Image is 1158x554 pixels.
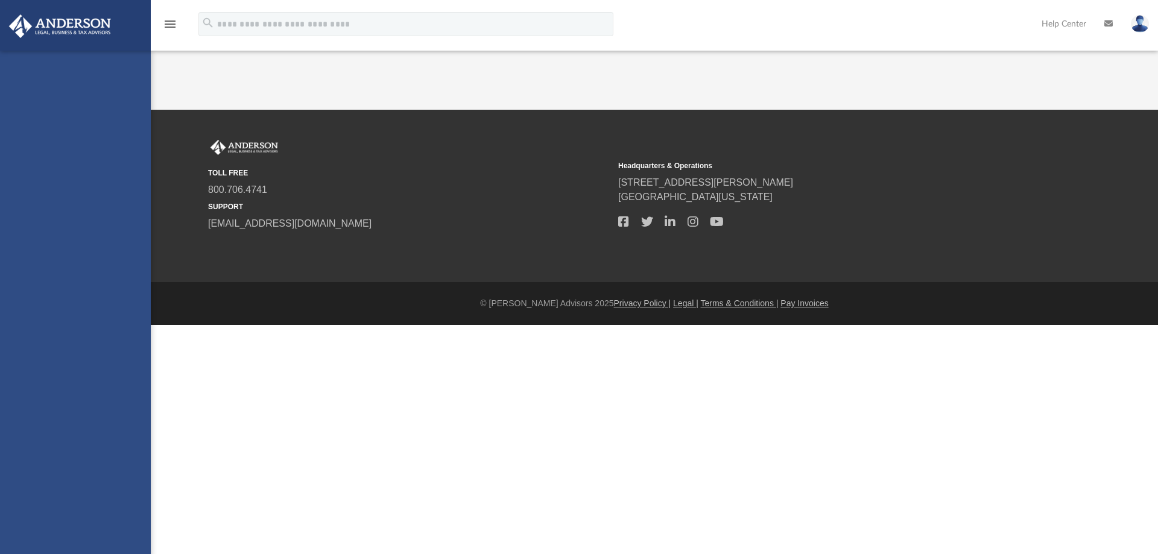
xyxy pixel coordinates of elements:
small: SUPPORT [208,201,610,212]
div: © [PERSON_NAME] Advisors 2025 [151,297,1158,310]
small: Headquarters & Operations [618,160,1020,171]
i: search [201,16,215,30]
img: User Pic [1131,15,1149,33]
a: menu [163,23,177,31]
i: menu [163,17,177,31]
a: Pay Invoices [780,298,828,308]
a: Terms & Conditions | [701,298,779,308]
a: Legal | [673,298,698,308]
a: Privacy Policy | [614,298,671,308]
small: TOLL FREE [208,168,610,178]
a: 800.706.4741 [208,184,267,195]
img: Anderson Advisors Platinum Portal [5,14,115,38]
img: Anderson Advisors Platinum Portal [208,140,280,156]
a: [STREET_ADDRESS][PERSON_NAME] [618,177,793,187]
a: [GEOGRAPHIC_DATA][US_STATE] [618,192,773,202]
a: [EMAIL_ADDRESS][DOMAIN_NAME] [208,218,372,228]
